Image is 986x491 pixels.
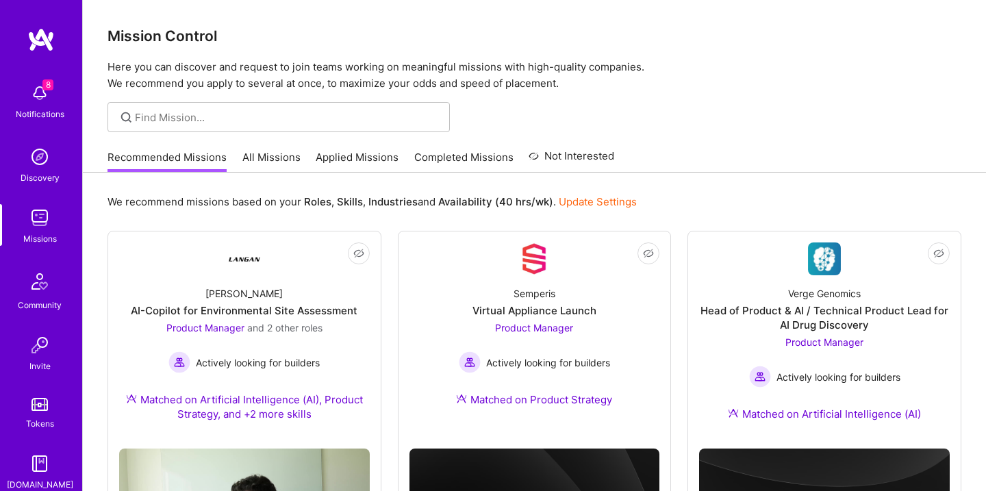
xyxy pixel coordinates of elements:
[728,407,921,421] div: Matched on Artificial Intelligence (AI)
[26,450,53,477] img: guide book
[337,195,363,208] b: Skills
[228,242,261,275] img: Company Logo
[933,248,944,259] i: icon EyeClosed
[247,322,323,333] span: and 2 other roles
[119,242,370,438] a: Company Logo[PERSON_NAME]AI-Copilot for Environmental Site AssessmentProduct Manager and 2 other ...
[643,248,654,259] i: icon EyeClosed
[776,370,900,384] span: Actively looking for builders
[414,150,514,173] a: Completed Missions
[135,110,440,125] input: Find Mission...
[456,392,612,407] div: Matched on Product Strategy
[23,265,56,298] img: Community
[353,248,364,259] i: icon EyeClosed
[514,286,555,301] div: Semperis
[368,195,418,208] b: Industries
[26,79,53,107] img: bell
[699,242,950,438] a: Company LogoVerge GenomicsHead of Product & AI / Technical Product Lead for AI Drug DiscoveryProd...
[316,150,399,173] a: Applied Missions
[409,242,660,423] a: Company LogoSemperisVirtual Appliance LaunchProduct Manager Actively looking for buildersActively...
[788,286,861,301] div: Verge Genomics
[518,242,551,275] img: Company Logo
[459,351,481,373] img: Actively looking for builders
[699,303,950,332] div: Head of Product & AI / Technical Product Lead for AI Drug Discovery
[242,150,301,173] a: All Missions
[118,110,134,125] i: icon SearchGrey
[126,393,137,404] img: Ateam Purple Icon
[119,392,370,421] div: Matched on Artificial Intelligence (AI), Product Strategy, and +2 more skills
[559,195,637,208] a: Update Settings
[108,150,227,173] a: Recommended Missions
[42,79,53,90] span: 8
[166,322,244,333] span: Product Manager
[472,303,596,318] div: Virtual Appliance Launch
[21,171,60,185] div: Discovery
[26,143,53,171] img: discovery
[131,303,357,318] div: AI-Copilot for Environmental Site Assessment
[31,398,48,411] img: tokens
[205,286,283,301] div: [PERSON_NAME]
[728,407,739,418] img: Ateam Purple Icon
[18,298,62,312] div: Community
[168,351,190,373] img: Actively looking for builders
[529,148,614,173] a: Not Interested
[16,107,64,121] div: Notifications
[27,27,55,52] img: logo
[304,195,331,208] b: Roles
[26,204,53,231] img: teamwork
[438,195,553,208] b: Availability (40 hrs/wk)
[108,194,637,209] p: We recommend missions based on your , , and .
[749,366,771,388] img: Actively looking for builders
[196,355,320,370] span: Actively looking for builders
[785,336,863,348] span: Product Manager
[108,59,961,92] p: Here you can discover and request to join teams working on meaningful missions with high-quality ...
[456,393,467,404] img: Ateam Purple Icon
[23,231,57,246] div: Missions
[29,359,51,373] div: Invite
[495,322,573,333] span: Product Manager
[26,331,53,359] img: Invite
[108,27,961,45] h3: Mission Control
[808,242,841,275] img: Company Logo
[26,416,54,431] div: Tokens
[486,355,610,370] span: Actively looking for builders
